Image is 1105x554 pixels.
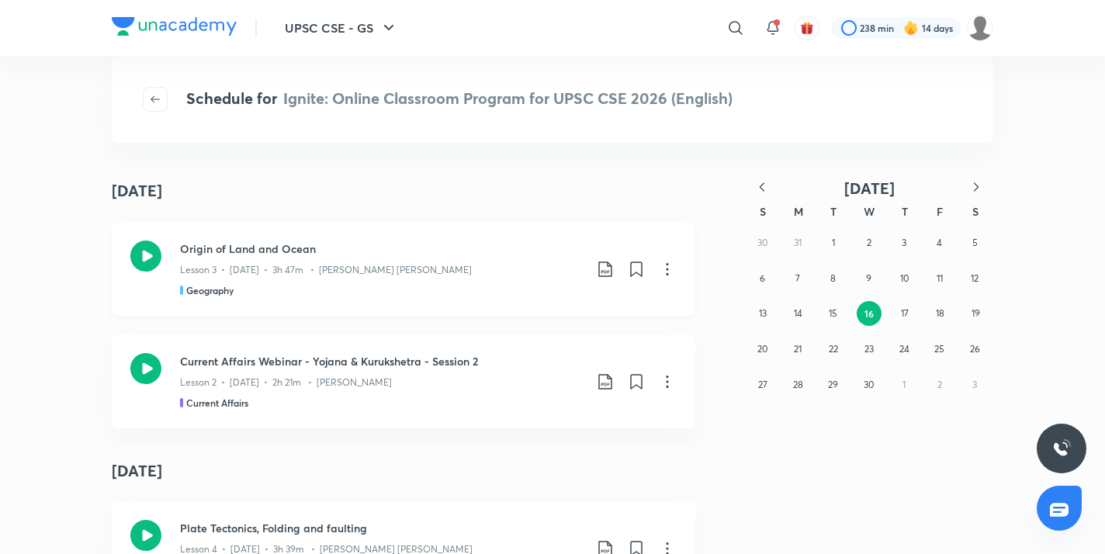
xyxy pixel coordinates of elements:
[785,337,810,362] button: April 21, 2025
[750,337,775,362] button: April 20, 2025
[962,337,987,362] button: April 26, 2025
[962,266,987,291] button: April 12, 2025
[927,337,952,362] button: April 25, 2025
[821,301,846,326] button: April 15, 2025
[821,372,846,397] button: April 29, 2025
[832,237,835,248] abbr: April 1, 2025
[785,266,810,291] button: April 7, 2025
[821,266,846,291] button: April 8, 2025
[186,87,733,112] h4: Schedule for
[864,379,874,390] abbr: April 30, 2025
[760,204,766,219] abbr: Sunday
[972,237,978,248] abbr: April 5, 2025
[795,16,819,40] button: avatar
[794,307,802,319] abbr: April 14, 2025
[971,272,979,284] abbr: April 12, 2025
[186,396,248,410] h5: Current Affairs
[1052,439,1071,458] img: ttu
[283,88,733,109] span: Ignite: Online Classroom Program for UPSC CSE 2026 (English)
[180,241,584,257] h3: Origin of Land and Ocean
[899,343,909,355] abbr: April 24, 2025
[902,237,906,248] abbr: April 3, 2025
[857,337,882,362] button: April 23, 2025
[934,343,944,355] abbr: April 25, 2025
[844,178,895,199] span: [DATE]
[900,272,909,284] abbr: April 10, 2025
[937,237,942,248] abbr: April 4, 2025
[928,301,953,326] button: April 18, 2025
[821,337,846,362] button: April 22, 2025
[972,204,979,219] abbr: Saturday
[892,230,916,255] button: April 3, 2025
[936,307,944,319] abbr: April 18, 2025
[864,343,874,355] abbr: April 23, 2025
[972,307,980,319] abbr: April 19, 2025
[892,266,916,291] button: April 10, 2025
[857,266,882,291] button: April 9, 2025
[759,307,767,319] abbr: April 13, 2025
[794,343,802,355] abbr: April 21, 2025
[857,301,882,326] button: April 16, 2025
[864,204,875,219] abbr: Wednesday
[750,372,775,397] button: April 27, 2025
[866,272,871,284] abbr: April 9, 2025
[112,17,237,40] a: Company Logo
[112,334,695,428] a: Current Affairs Webinar - Yojana & Kurukshetra - Session 2Lesson 2 • [DATE] • 2h 21m • [PERSON_NA...
[757,343,767,355] abbr: April 20, 2025
[830,272,836,284] abbr: April 8, 2025
[857,230,882,255] button: April 2, 2025
[750,266,775,291] button: April 6, 2025
[857,372,882,397] button: April 30, 2025
[864,307,874,320] abbr: April 16, 2025
[829,307,837,319] abbr: April 15, 2025
[903,20,919,36] img: streak
[970,343,980,355] abbr: April 26, 2025
[180,376,392,390] p: Lesson 2 • [DATE] • 2h 21m • [PERSON_NAME]
[821,230,846,255] button: April 1, 2025
[760,272,765,284] abbr: April 6, 2025
[800,21,814,35] img: avatar
[902,204,908,219] abbr: Thursday
[795,272,800,284] abbr: April 7, 2025
[180,520,584,536] h3: Plate Tectonics, Folding and faulting
[112,179,162,203] h4: [DATE]
[112,17,237,36] img: Company Logo
[967,15,993,41] img: Celina Chingmuan
[927,266,952,291] button: April 11, 2025
[112,447,695,495] h4: [DATE]
[829,343,838,355] abbr: April 22, 2025
[785,372,810,397] button: April 28, 2025
[962,230,987,255] button: April 5, 2025
[275,12,407,43] button: UPSC CSE - GS
[180,263,472,277] p: Lesson 3 • [DATE] • 3h 47m • [PERSON_NAME] [PERSON_NAME]
[892,301,917,326] button: April 17, 2025
[937,204,943,219] abbr: Friday
[779,178,959,198] button: [DATE]
[927,230,952,255] button: April 4, 2025
[892,337,916,362] button: April 24, 2025
[937,272,943,284] abbr: April 11, 2025
[901,307,909,319] abbr: April 17, 2025
[750,301,775,326] button: April 13, 2025
[793,379,803,390] abbr: April 28, 2025
[785,301,810,326] button: April 14, 2025
[828,379,838,390] abbr: April 29, 2025
[758,379,767,390] abbr: April 27, 2025
[867,237,871,248] abbr: April 2, 2025
[180,353,584,369] h3: Current Affairs Webinar - Yojana & Kurukshetra - Session 2
[794,204,803,219] abbr: Monday
[112,222,695,316] a: Origin of Land and OceanLesson 3 • [DATE] • 3h 47m • [PERSON_NAME] [PERSON_NAME]Geography
[830,204,837,219] abbr: Tuesday
[186,283,234,297] h5: Geography
[963,301,988,326] button: April 19, 2025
